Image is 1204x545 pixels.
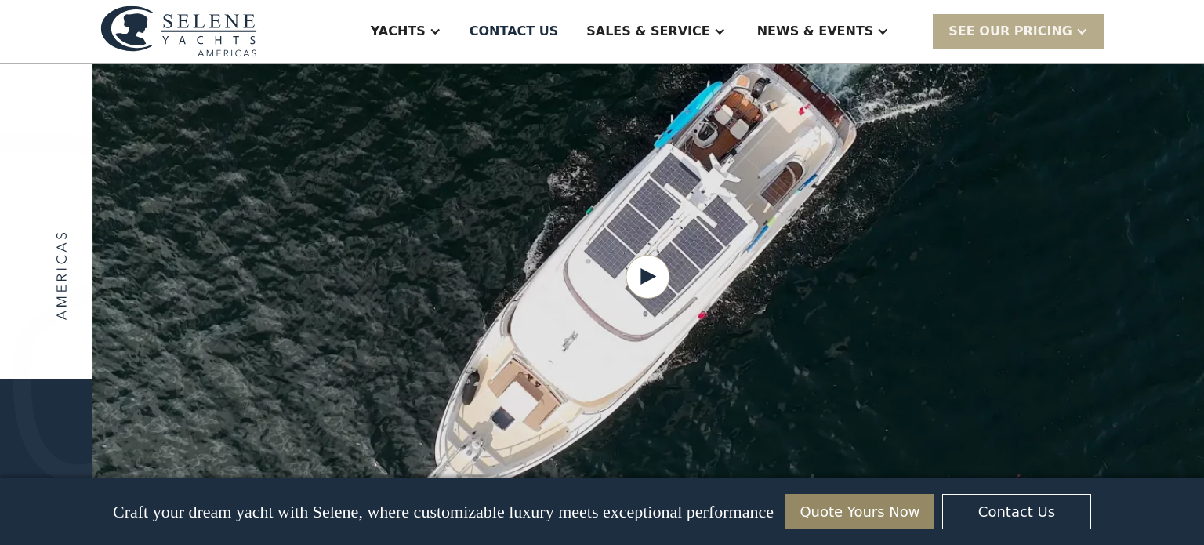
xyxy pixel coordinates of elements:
[942,494,1091,529] a: Contact Us
[113,502,774,522] p: Craft your dream yacht with Selene, where customizable luxury meets exceptional performance
[56,233,67,321] img: logo
[470,22,559,41] div: Contact US
[757,22,874,41] div: News & EVENTS
[586,22,709,41] div: Sales & Service
[100,5,257,56] img: logo
[785,494,934,529] a: Quote Yours Now
[933,14,1104,48] div: SEE Our Pricing
[371,22,426,41] div: Yachts
[948,22,1072,41] div: SEE Our Pricing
